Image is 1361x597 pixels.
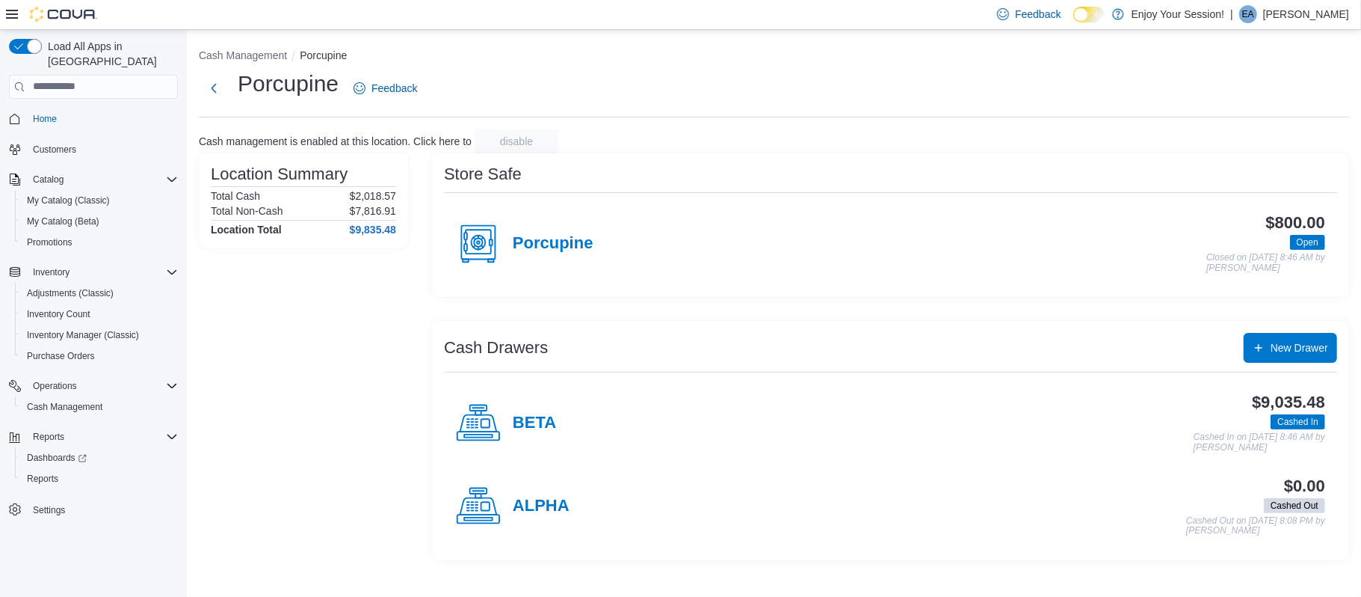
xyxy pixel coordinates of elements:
[27,350,95,362] span: Purchase Orders
[27,473,58,485] span: Reports
[1252,394,1325,411] h3: $9,035.48
[30,7,97,22] img: Cova
[444,339,548,357] h3: Cash Drawers
[33,380,77,392] span: Operations
[27,109,178,128] span: Home
[15,190,184,211] button: My Catalog (Classic)
[1230,5,1233,23] p: |
[1206,253,1325,273] p: Closed on [DATE] 8:46 AM by [PERSON_NAME]
[33,113,57,125] span: Home
[350,190,396,202] p: $2,018.57
[1073,7,1105,22] input: Dark Mode
[513,234,593,254] h4: Porcupine
[211,165,348,183] h3: Location Summary
[211,190,260,202] h6: Total Cash
[1264,498,1325,513] span: Cashed Out
[21,284,120,302] a: Adjustments (Classic)
[21,326,178,344] span: Inventory Manager (Classic)
[21,212,178,230] span: My Catalog (Beta)
[475,129,558,153] button: disable
[27,140,178,159] span: Customers
[1277,415,1318,429] span: Cashed In
[199,135,472,147] p: Cash management is enabled at this location. Click here to
[27,308,90,320] span: Inventory Count
[350,205,396,217] p: $7,816.91
[33,174,64,186] span: Catalog
[21,398,178,416] span: Cash Management
[27,195,110,206] span: My Catalog (Classic)
[42,39,178,69] span: Load All Apps in [GEOGRAPHIC_DATA]
[1194,432,1325,453] p: Cashed In on [DATE] 8:46 AM by [PERSON_NAME]
[199,49,287,61] button: Cash Management
[21,305,178,323] span: Inventory Count
[27,329,139,341] span: Inventory Manager (Classic)
[27,500,178,518] span: Settings
[1271,499,1318,512] span: Cashed Out
[444,165,522,183] h3: Store Safe
[3,498,184,520] button: Settings
[27,428,70,446] button: Reports
[27,428,178,446] span: Reports
[27,501,71,519] a: Settings
[199,48,1349,66] nav: An example of EuiBreadcrumbs
[15,397,184,417] button: Cash Management
[211,205,283,217] h6: Total Non-Cash
[348,73,423,103] a: Feedback
[1263,5,1349,23] p: [PERSON_NAME]
[15,232,184,253] button: Promotions
[238,69,339,99] h1: Porcupine
[15,283,184,304] button: Adjustments (Classic)
[27,141,82,159] a: Customers
[27,263,178,281] span: Inventory
[1015,7,1061,22] span: Feedback
[1271,414,1325,429] span: Cashed In
[199,73,229,103] button: Next
[1297,236,1318,249] span: Open
[33,266,70,278] span: Inventory
[21,347,101,365] a: Purchase Orders
[1239,5,1257,23] div: Elora Allen
[1290,235,1325,250] span: Open
[15,468,184,489] button: Reports
[21,233,78,251] a: Promotions
[211,224,282,236] h4: Location Total
[1271,340,1328,355] span: New Drawer
[15,211,184,232] button: My Catalog (Beta)
[21,284,178,302] span: Adjustments (Classic)
[500,134,533,149] span: disable
[27,377,83,395] button: Operations
[15,304,184,325] button: Inventory Count
[21,192,116,209] a: My Catalog (Classic)
[27,171,70,189] button: Catalog
[21,233,178,251] span: Promotions
[9,102,178,560] nav: Complex example
[27,171,178,189] span: Catalog
[21,305,96,323] a: Inventory Count
[15,325,184,346] button: Inventory Manager (Classic)
[1132,5,1225,23] p: Enjoy Your Session!
[1244,333,1337,363] button: New Drawer
[1073,22,1074,23] span: Dark Mode
[27,452,87,464] span: Dashboards
[300,49,347,61] button: Porcupine
[27,110,63,128] a: Home
[21,470,64,488] a: Reports
[3,262,184,283] button: Inventory
[21,212,105,230] a: My Catalog (Beta)
[21,470,178,488] span: Reports
[513,497,570,516] h4: ALPHA
[27,401,102,413] span: Cash Management
[21,347,178,365] span: Purchase Orders
[27,287,114,299] span: Adjustments (Classic)
[1186,516,1325,536] p: Cashed Out on [DATE] 8:08 PM by [PERSON_NAME]
[21,326,145,344] a: Inventory Manager (Classic)
[3,426,184,447] button: Reports
[1242,5,1254,23] span: EA
[21,192,178,209] span: My Catalog (Classic)
[350,224,396,236] h4: $9,835.48
[15,447,184,468] a: Dashboards
[21,398,108,416] a: Cash Management
[371,81,417,96] span: Feedback
[3,376,184,397] button: Operations
[27,377,178,395] span: Operations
